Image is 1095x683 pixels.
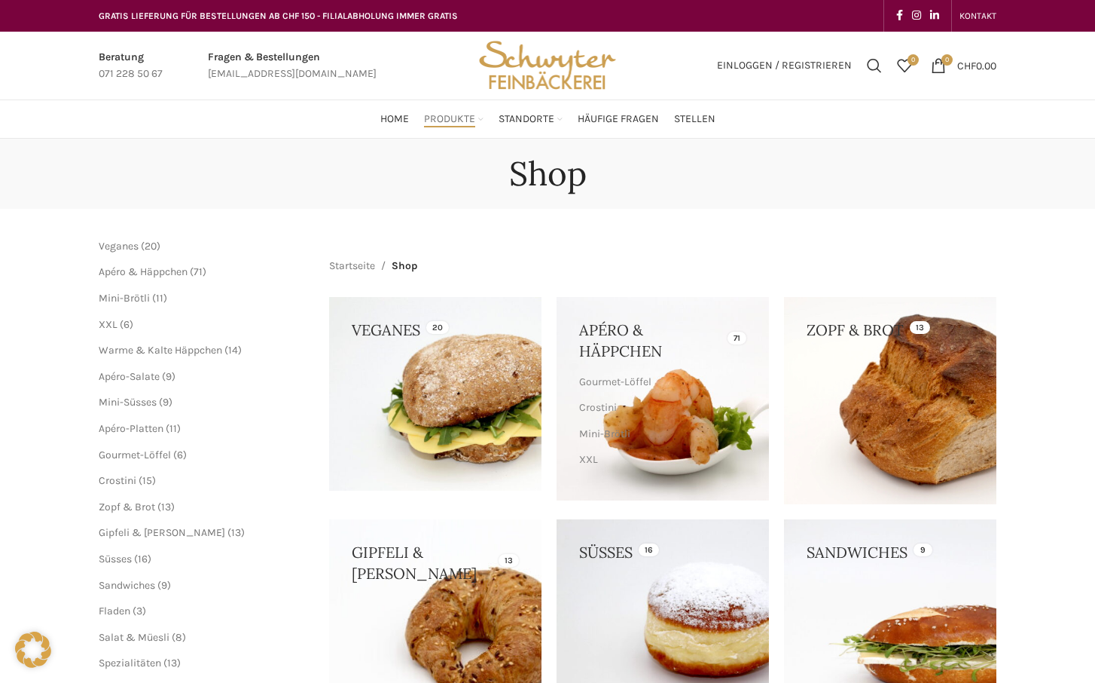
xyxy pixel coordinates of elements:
a: Produkte [424,104,483,134]
span: Stellen [674,112,715,127]
span: 13 [161,501,171,513]
span: 8 [175,631,182,644]
a: Site logo [474,58,621,71]
span: 6 [177,449,183,461]
div: Meine Wunschliste [889,51,920,81]
a: Facebook social link [892,5,907,26]
a: Crostini [579,395,743,421]
span: 9 [166,370,172,383]
span: 9 [163,396,169,409]
span: 20 [145,240,157,253]
div: Main navigation [91,104,1004,134]
span: Standorte [499,112,554,127]
span: Häufige Fragen [578,112,659,127]
a: Zopf & Brot [99,501,155,513]
a: Gourmet-Löffel [579,369,743,395]
span: KONTAKT [959,11,996,21]
span: Shop [392,258,417,274]
a: Mini-Brötli [99,292,150,305]
img: Bäckerei Schwyter [474,32,621,100]
a: Gipfeli & [PERSON_NAME] [99,526,225,539]
a: Stellen [674,104,715,134]
span: 3 [136,605,142,617]
a: Spezialitäten [99,657,161,669]
h1: Shop [509,154,587,194]
span: 6 [124,318,130,331]
span: 14 [228,344,238,357]
a: Sandwiches [99,579,155,592]
a: Infobox link [99,49,163,83]
a: KONTAKT [959,1,996,31]
span: 15 [142,474,152,487]
span: 0 [907,54,919,66]
a: Gourmet-Löffel [99,449,171,461]
a: XXL [579,447,743,473]
a: Fladen [99,605,130,617]
span: 0 [941,54,953,66]
span: 71 [194,265,203,278]
a: Einloggen / Registrieren [709,51,859,81]
span: 11 [169,422,177,435]
a: Salat & Müesli [99,631,169,644]
bdi: 0.00 [957,59,996,72]
nav: Breadcrumb [329,258,417,274]
span: 16 [138,553,148,565]
a: Instagram social link [907,5,926,26]
span: Produkte [424,112,475,127]
span: 13 [167,657,177,669]
span: 11 [156,292,163,305]
a: Mini-Süsses [99,396,157,409]
a: 0 [889,51,920,81]
div: Secondary navigation [952,1,1004,31]
a: Apéro-Salate [99,370,160,383]
a: Apéro-Platten [99,422,163,435]
a: Warme & Kalte Häppchen [579,473,743,498]
a: Apéro & Häppchen [99,265,188,278]
a: XXL [99,318,117,331]
span: Home [380,112,409,127]
a: 0 CHF0.00 [923,51,1004,81]
a: Infobox link [208,49,377,83]
a: Standorte [499,104,563,134]
a: Home [380,104,409,134]
a: Warme & Kalte Häppchen [99,344,222,357]
span: 9 [161,579,167,592]
a: Startseite [329,258,375,274]
a: Linkedin social link [926,5,944,26]
a: Suchen [859,51,889,81]
span: CHF [957,59,976,72]
span: Einloggen / Registrieren [717,60,852,71]
a: Süsses [99,553,132,565]
span: 13 [231,526,241,539]
a: Crostini [99,474,136,487]
a: Mini-Brötli [579,421,743,447]
a: Häufige Fragen [578,104,659,134]
a: Veganes [99,240,139,253]
span: GRATIS LIEFERUNG FÜR BESTELLUNGEN AB CHF 150 - FILIALABHOLUNG IMMER GRATIS [99,11,458,21]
